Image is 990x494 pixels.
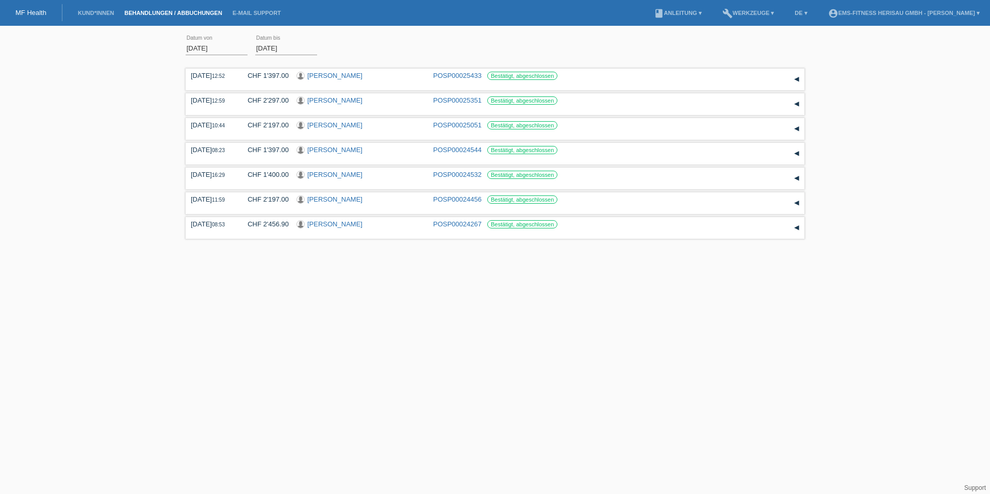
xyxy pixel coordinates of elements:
label: Bestätigt, abgeschlossen [487,171,557,179]
a: account_circleEMS-Fitness Herisau GmbH - [PERSON_NAME] ▾ [823,10,985,16]
a: POSP00025433 [433,72,482,79]
span: 12:52 [212,73,225,79]
a: [PERSON_NAME] [307,121,362,129]
span: 08:23 [212,147,225,153]
a: POSP00024532 [433,171,482,178]
div: auf-/zuklappen [789,146,804,161]
a: Kund*innen [73,10,119,16]
span: 11:59 [212,197,225,203]
div: CHF 2'197.00 [240,121,289,129]
div: auf-/zuklappen [789,220,804,236]
a: buildWerkzeuge ▾ [717,10,780,16]
div: CHF 2'197.00 [240,195,289,203]
label: Bestätigt, abgeschlossen [487,220,557,228]
div: [DATE] [191,72,232,79]
a: DE ▾ [789,10,812,16]
div: auf-/zuklappen [789,121,804,137]
div: auf-/zuklappen [789,195,804,211]
div: [DATE] [191,171,232,178]
a: [PERSON_NAME] [307,195,362,203]
a: Behandlungen / Abbuchungen [119,10,227,16]
div: auf-/zuklappen [789,96,804,112]
a: [PERSON_NAME] [307,171,362,178]
a: E-Mail Support [227,10,286,16]
div: auf-/zuklappen [789,171,804,186]
i: book [654,8,664,19]
a: [PERSON_NAME] [307,96,362,104]
div: [DATE] [191,220,232,228]
div: CHF 1'400.00 [240,171,289,178]
div: CHF 1'397.00 [240,146,289,154]
span: 16:29 [212,172,225,178]
div: CHF 1'397.00 [240,72,289,79]
label: Bestätigt, abgeschlossen [487,121,557,129]
label: Bestätigt, abgeschlossen [487,195,557,204]
a: [PERSON_NAME] [307,72,362,79]
label: Bestätigt, abgeschlossen [487,96,557,105]
div: auf-/zuklappen [789,72,804,87]
a: [PERSON_NAME] [307,146,362,154]
i: account_circle [828,8,838,19]
a: POSP00024267 [433,220,482,228]
div: [DATE] [191,195,232,203]
a: Support [964,484,986,491]
div: [DATE] [191,121,232,129]
label: Bestätigt, abgeschlossen [487,146,557,154]
span: 12:59 [212,98,225,104]
a: POSP00025051 [433,121,482,129]
div: [DATE] [191,146,232,154]
span: 10:44 [212,123,225,128]
a: POSP00025351 [433,96,482,104]
i: build [722,8,733,19]
span: 08:53 [212,222,225,227]
div: [DATE] [191,96,232,104]
a: bookAnleitung ▾ [649,10,707,16]
div: CHF 2'456.90 [240,220,289,228]
div: CHF 2'297.00 [240,96,289,104]
a: MF Health [15,9,46,17]
label: Bestätigt, abgeschlossen [487,72,557,80]
a: [PERSON_NAME] [307,220,362,228]
a: POSP00024456 [433,195,482,203]
a: POSP00024544 [433,146,482,154]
